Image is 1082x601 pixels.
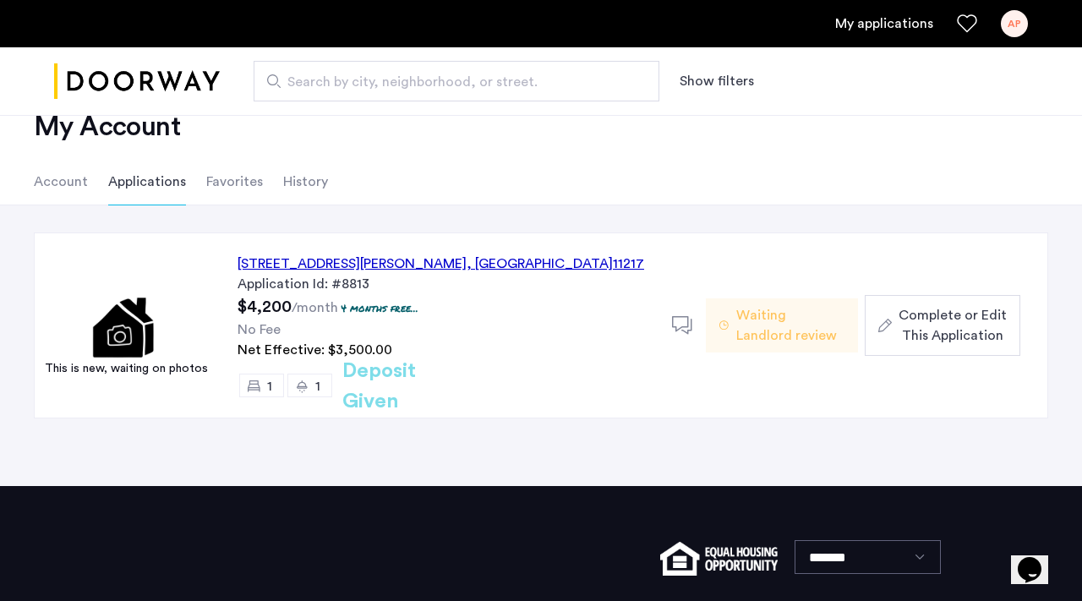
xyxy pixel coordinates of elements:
[341,301,418,315] p: 4 months free...
[238,323,281,336] span: No Fee
[34,158,88,205] li: Account
[865,295,1020,356] button: button
[795,540,941,574] select: Language select
[467,257,613,270] span: , [GEOGRAPHIC_DATA]
[899,305,1007,346] span: Complete or Edit This Application
[267,380,272,393] span: 1
[43,360,209,378] div: This is new, waiting on photos
[292,301,338,314] sub: /month
[342,356,477,417] h2: Deposit Given
[736,305,844,346] span: Waiting Landlord review
[680,71,754,91] button: Show or hide filters
[206,158,263,205] li: Favorites
[1011,533,1065,584] iframe: chat widget
[54,50,220,113] img: logo
[238,298,292,315] span: $4,200
[254,61,659,101] input: Apartment Search
[287,72,612,92] span: Search by city, neighborhood, or street.
[238,343,392,357] span: Net Effective: $3,500.00
[315,380,320,393] span: 1
[1001,10,1028,37] div: AP
[283,158,328,205] li: History
[108,158,186,205] li: Applications
[660,542,778,576] img: equal-housing.png
[35,265,217,386] img: Apartment photo
[54,50,220,113] a: Cazamio logo
[238,254,644,274] div: [STREET_ADDRESS][PERSON_NAME] 11217
[238,274,652,294] div: Application Id: #8813
[835,14,933,34] a: My application
[957,14,977,34] a: Favorites
[34,110,1048,144] h2: My Account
